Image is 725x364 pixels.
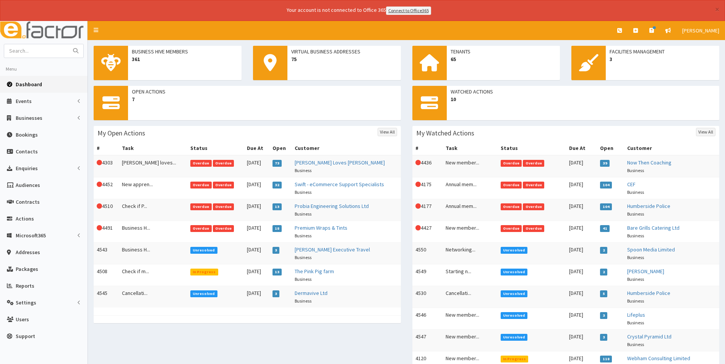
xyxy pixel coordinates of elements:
[443,264,497,286] td: Starting n...
[190,203,212,210] span: Overdue
[627,355,690,362] a: Webham Consulting Limited
[501,160,522,167] span: Overdue
[94,242,119,264] td: 4543
[190,247,217,254] span: Unresolved
[295,290,328,296] a: Dermavive Ltd
[412,286,443,308] td: 4530
[119,155,187,177] td: [PERSON_NAME] loves...
[213,225,234,232] span: Overdue
[291,55,397,63] span: 75
[682,27,719,34] span: [PERSON_NAME]
[244,155,269,177] td: [DATE]
[16,299,36,306] span: Settings
[94,141,119,155] th: #
[566,286,597,308] td: [DATE]
[295,159,385,166] a: [PERSON_NAME] Loves [PERSON_NAME]
[627,276,644,282] small: Business
[443,329,497,351] td: New member...
[566,141,597,155] th: Due At
[600,334,607,341] span: 3
[94,286,119,308] td: 4545
[386,6,431,15] a: Connect to Office365
[600,203,612,210] span: 104
[627,224,680,231] a: Bare Grills Catering Ltd
[627,203,670,209] a: Humberside Police
[187,141,244,155] th: Status
[412,264,443,286] td: 4549
[295,276,311,282] small: Business
[16,165,38,172] span: Enquiries
[295,268,334,275] a: The Pink Pig farm
[627,268,664,275] a: [PERSON_NAME]
[501,182,522,188] span: Overdue
[295,224,347,231] a: Premium Wraps & Tints
[292,141,401,155] th: Customer
[412,141,443,155] th: #
[600,312,607,319] span: 3
[627,333,671,340] a: Crystal Pyramid Ltd
[16,266,38,272] span: Packages
[627,246,675,253] a: Spoon Media Limited
[523,203,544,210] span: Overdue
[501,290,528,297] span: Unresolved
[119,141,187,155] th: Task
[213,203,234,210] span: Overdue
[190,160,212,167] span: Overdue
[119,199,187,221] td: Check if P...
[272,182,282,188] span: 32
[97,225,102,230] i: This Action is overdue!
[501,334,528,341] span: Unresolved
[523,182,544,188] span: Overdue
[610,48,715,55] span: Facilities Management
[94,221,119,242] td: 4491
[498,141,566,155] th: Status
[443,177,497,199] td: Annual mem...
[627,254,644,260] small: Business
[244,286,269,308] td: [DATE]
[412,155,443,177] td: 4436
[295,246,370,253] a: [PERSON_NAME] Executive Travel
[295,203,369,209] a: Probia Engineering Solutions Ltd
[501,269,528,275] span: Unresolved
[451,48,556,55] span: Tenants
[451,88,716,95] span: Watched Actions
[190,290,217,297] span: Unresolved
[412,242,443,264] td: 4550
[97,160,102,165] i: This Action is overdue!
[415,182,421,187] i: This Action is overdue!
[16,333,35,340] span: Support
[501,203,522,210] span: Overdue
[132,55,238,63] span: 361
[715,5,719,13] button: ×
[295,211,311,217] small: Business
[501,225,522,232] span: Overdue
[523,225,544,232] span: Overdue
[610,55,715,63] span: 3
[566,221,597,242] td: [DATE]
[501,247,528,254] span: Unresolved
[416,130,474,137] h3: My Watched Actions
[566,264,597,286] td: [DATE]
[97,130,145,137] h3: My Open Actions
[600,225,610,232] span: 41
[443,242,497,264] td: Networking...
[566,242,597,264] td: [DATE]
[16,198,40,205] span: Contracts
[16,98,32,105] span: Events
[412,177,443,199] td: 4175
[213,160,234,167] span: Overdue
[295,168,311,173] small: Business
[269,141,292,155] th: Open
[295,298,311,304] small: Business
[627,311,645,318] a: Lifeplus
[412,308,443,329] td: 4546
[295,254,311,260] small: Business
[415,160,421,165] i: This Action is overdue!
[627,181,636,188] a: CEF
[566,199,597,221] td: [DATE]
[295,181,384,188] a: Swift - eCommerce Support Specialists
[501,312,528,319] span: Unresolved
[676,21,725,40] a: [PERSON_NAME]
[16,316,29,323] span: Users
[190,182,212,188] span: Overdue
